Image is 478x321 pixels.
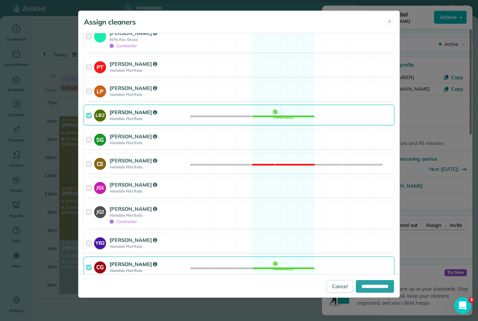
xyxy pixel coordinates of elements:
strong: CG [94,261,106,272]
iframe: Intercom live chat [454,297,471,314]
strong: [PERSON_NAME] [110,261,157,267]
span: Contractor [110,219,137,224]
strong: YB2 [94,237,106,247]
strong: [PERSON_NAME] [110,133,157,140]
strong: Variable Flat Rate [110,140,188,145]
strong: Variable Flat Rate [110,92,188,97]
strong: Variable Flat Rate [110,268,188,273]
strong: JG2 [94,206,106,216]
strong: Variable Flat Rate [110,116,188,121]
span: ✕ [388,18,392,25]
strong: [PERSON_NAME] [110,61,157,67]
strong: 50% Rev Share [110,37,188,42]
strong: Variable Flat Rate [110,213,188,218]
strong: [PERSON_NAME] [110,30,157,36]
strong: Variable Flat Rate [110,244,188,249]
a: Cancel [326,280,353,293]
strong: [PERSON_NAME] [110,181,157,188]
strong: Variable Flat Rate [110,68,188,73]
strong: [PERSON_NAME] [110,109,157,116]
h5: Assign cleaners [84,17,136,27]
strong: [PERSON_NAME] [110,237,157,243]
strong: LP [94,85,106,96]
strong: Variable Flat Rate [110,189,188,194]
strong: PT [94,61,106,71]
strong: [PERSON_NAME] [110,157,157,164]
strong: [PERSON_NAME] [110,205,157,212]
span: Contractor [110,43,137,48]
strong: [PERSON_NAME] [110,85,157,91]
strong: Variable Flat Rate [110,165,188,169]
strong: CE [94,158,106,168]
strong: JG1 [94,182,106,191]
span: 3 [469,297,474,303]
strong: LB2 [94,110,106,119]
strong: SG [94,134,106,144]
